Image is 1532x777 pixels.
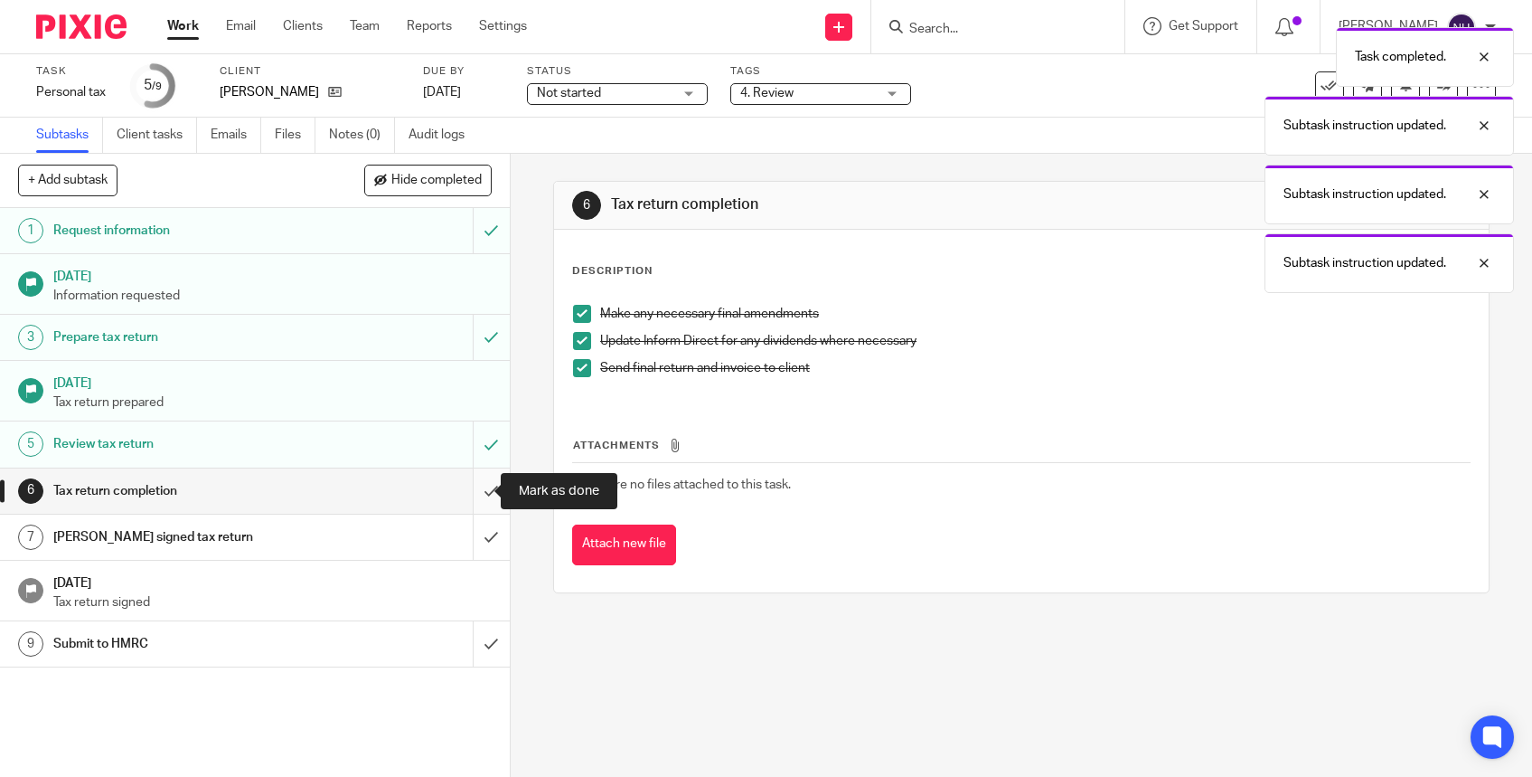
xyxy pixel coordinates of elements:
p: Tax return signed [53,593,492,611]
div: 6 [18,479,43,504]
button: Attach new file [572,525,676,565]
p: Update Inform Direct for any dividends where necessary [600,332,1470,350]
span: 4. Review [740,87,794,99]
a: Files [275,118,315,153]
img: Pixie [36,14,127,39]
h1: [DATE] [53,570,492,592]
a: Client tasks [117,118,197,153]
a: Notes (0) [329,118,395,153]
a: Audit logs [409,118,478,153]
a: Work [167,17,199,35]
h1: Review tax return [53,431,321,458]
p: Task completed. [1355,48,1446,66]
h1: Request information [53,217,321,244]
button: Hide completed [364,165,492,195]
span: Hide completed [391,174,482,188]
p: Send final return and invoice to client [600,359,1470,377]
label: Status [527,64,708,79]
div: 5 [144,75,162,96]
div: 1 [18,218,43,243]
p: Information requested [53,287,492,305]
a: Reports [407,17,452,35]
a: Clients [283,17,323,35]
a: Emails [211,118,261,153]
a: Subtasks [36,118,103,153]
img: svg%3E [1447,13,1476,42]
h1: Tax return completion [611,195,1060,214]
h1: Tax return completion [53,478,321,505]
label: Due by [423,64,504,79]
span: [DATE] [423,86,461,99]
h1: Prepare tax return [53,324,321,351]
label: Task [36,64,108,79]
div: 6 [572,191,601,220]
p: Subtask instruction updated. [1283,117,1446,135]
label: Client [220,64,400,79]
p: Tax return prepared [53,393,492,412]
span: There are no files attached to this task. [573,479,791,491]
h1: [DATE] [53,263,492,286]
span: Not started [537,87,601,99]
h1: [DATE] [53,370,492,393]
p: Subtask instruction updated. [1283,254,1446,272]
button: + Add subtask [18,165,117,195]
p: Subtask instruction updated. [1283,185,1446,204]
div: 9 [18,631,43,657]
span: Attachments [573,441,660,450]
div: Personal tax [36,83,108,101]
div: 3 [18,325,43,350]
a: Email [226,17,256,35]
p: Description [572,264,653,279]
small: /9 [152,81,162,91]
a: Settings [479,17,527,35]
p: [PERSON_NAME] [220,83,319,101]
div: 5 [18,431,43,457]
h1: [PERSON_NAME] signed tax return [53,524,321,551]
label: Tags [730,64,911,79]
a: Team [350,17,380,35]
div: 7 [18,525,43,550]
p: Make any necessary final amendments [600,305,1470,323]
h1: Submit to HMRC [53,630,321,658]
